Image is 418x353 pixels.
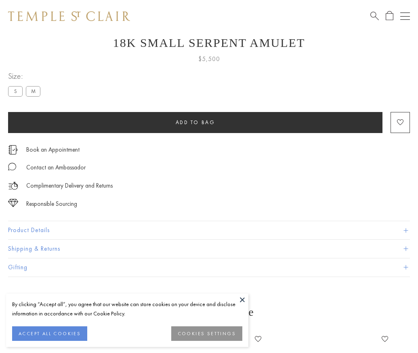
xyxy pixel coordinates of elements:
span: $5,500 [198,54,220,64]
img: MessageIcon-01_2.svg [8,163,16,171]
img: icon_delivery.svg [8,181,18,191]
span: Size: [8,70,44,83]
button: Product Details [8,221,410,239]
button: Add to bag [8,112,382,133]
h1: 18K Small Serpent Amulet [8,36,410,50]
button: ACCEPT ALL COOKIES [12,326,87,341]
div: Responsible Sourcing [26,199,77,209]
a: Book an Appointment [26,145,80,154]
button: COOKIES SETTINGS [171,326,242,341]
img: icon_sourcing.svg [8,199,18,207]
button: Open navigation [400,11,410,21]
span: Add to bag [176,119,215,126]
a: Open Shopping Bag [386,11,393,21]
img: Temple St. Clair [8,11,130,21]
div: By clicking “Accept all”, you agree that our website can store cookies on your device and disclos... [12,300,242,318]
label: S [8,86,23,96]
button: Gifting [8,258,410,277]
a: Search [370,11,379,21]
div: Contact an Ambassador [26,163,86,173]
img: icon_appointment.svg [8,145,18,154]
p: Complimentary Delivery and Returns [26,181,113,191]
button: Shipping & Returns [8,240,410,258]
label: M [26,86,40,96]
